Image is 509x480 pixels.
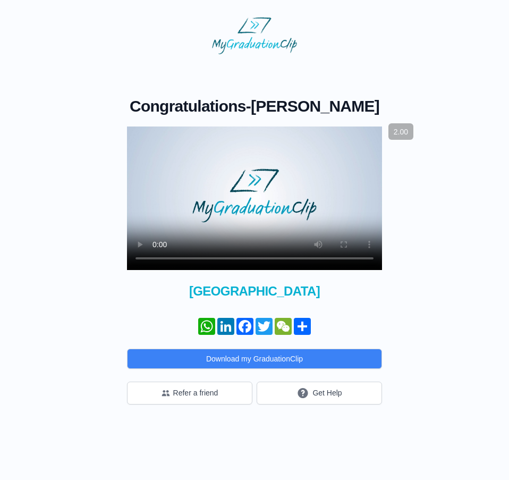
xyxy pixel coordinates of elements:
[212,17,297,54] img: MyGraduationClip
[127,382,252,405] button: Refer a friend
[216,318,235,335] a: LinkedIn
[235,318,254,335] a: Facebook
[127,349,382,369] button: Download my GraduationClip
[257,382,382,405] button: Get Help
[274,318,293,335] a: WeChat
[293,318,312,335] a: Share
[251,97,379,115] span: [PERSON_NAME]
[127,97,382,116] h1: -
[197,318,216,335] a: WhatsApp
[254,318,274,335] a: Twitter
[127,283,382,300] span: [GEOGRAPHIC_DATA]
[130,97,246,115] span: Congratulations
